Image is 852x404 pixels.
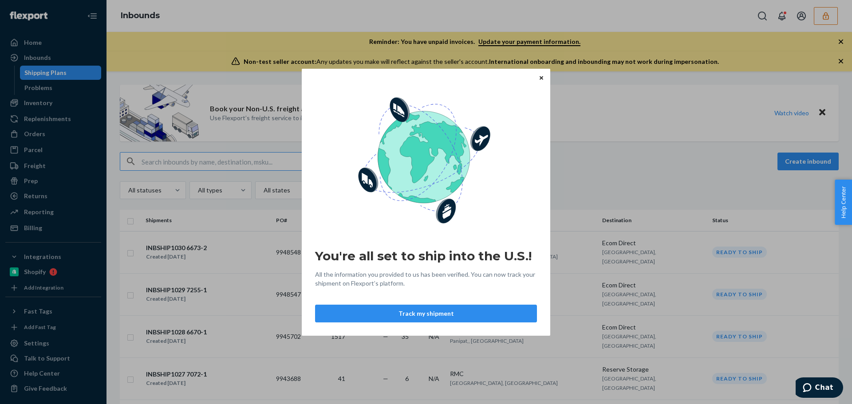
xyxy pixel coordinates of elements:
h2: You're all set to ship into the U.S.! [315,248,537,264]
span: All the information you provided to us has been verified. You can now track your shipment on Flex... [315,270,537,288]
span: Chat [20,6,38,14]
button: Help Center [835,180,852,225]
button: Track my shipment [315,305,537,322]
button: Close [537,73,546,82]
